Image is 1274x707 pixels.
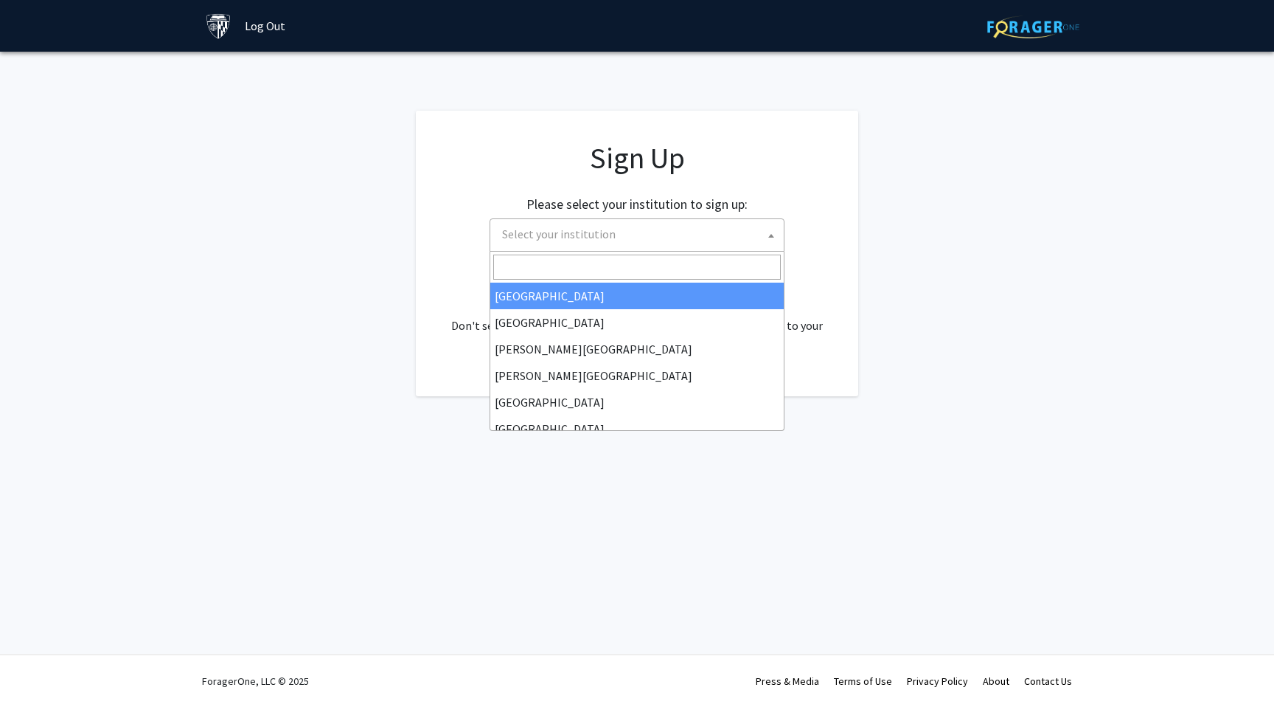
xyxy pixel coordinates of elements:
iframe: Chat [11,641,63,696]
a: Contact Us [1024,675,1072,688]
li: [GEOGRAPHIC_DATA] [490,309,784,336]
a: Press & Media [756,675,819,688]
li: [GEOGRAPHIC_DATA] [490,283,784,309]
img: Johns Hopkins University Logo [206,13,232,39]
a: Terms of Use [834,675,892,688]
a: About [983,675,1009,688]
div: ForagerOne, LLC © 2025 [202,655,309,707]
li: [PERSON_NAME][GEOGRAPHIC_DATA] [490,336,784,362]
input: Search [493,255,781,280]
img: ForagerOne Logo [987,15,1079,38]
span: Select your institution [496,219,784,249]
li: [PERSON_NAME][GEOGRAPHIC_DATA] [490,362,784,389]
div: Already have an account? . Don't see your institution? about bringing ForagerOne to your institut... [445,281,829,352]
span: Select your institution [490,218,784,252]
h2: Please select your institution to sign up: [526,196,748,213]
li: [GEOGRAPHIC_DATA] [490,389,784,415]
a: Privacy Policy [907,675,968,688]
span: Select your institution [502,227,616,241]
h1: Sign Up [445,140,829,176]
li: [GEOGRAPHIC_DATA] [490,415,784,442]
